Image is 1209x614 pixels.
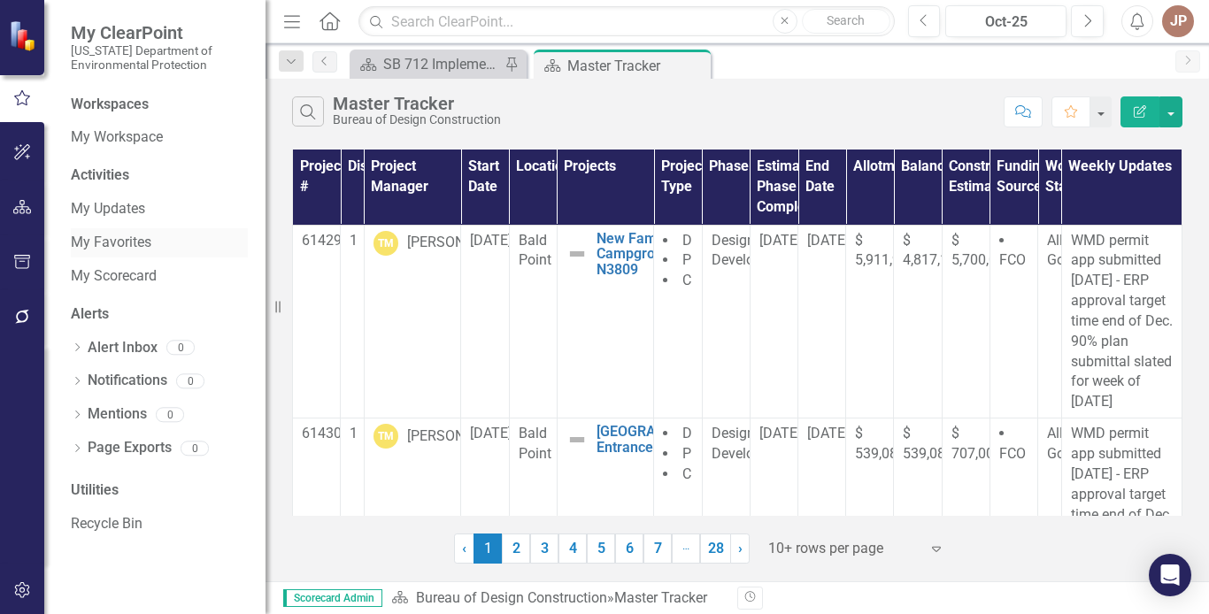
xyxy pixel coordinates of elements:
[1149,554,1191,596] div: Open Intercom Messenger
[807,425,849,441] span: [DATE]
[364,418,461,612] td: Double-Click to Edit
[383,53,500,75] div: SB 712 Implementation
[181,441,209,456] div: 0
[519,425,551,462] span: Bald Point
[9,20,40,51] img: ClearPoint Strategy
[71,165,248,186] div: Activities
[333,94,501,113] div: Master Tracker
[827,13,865,27] span: Search
[461,225,509,418] td: Double-Click to Edit
[71,266,248,287] a: My Scorecard
[1061,418,1182,612] td: Double-Click to Edit
[999,445,1026,462] span: FCO
[302,231,331,251] p: 61429C
[88,371,167,391] a: Notifications
[802,9,890,34] button: Search
[942,225,990,418] td: Double-Click to Edit
[1038,225,1062,418] td: Double-Click to Edit
[712,425,794,462] span: Design Development
[597,424,733,455] a: [GEOGRAPHIC_DATA] Entrance Area
[614,589,707,606] div: Master Tracker
[71,233,248,253] a: My Favorites
[682,445,691,462] span: P
[759,232,801,249] span: [DATE]
[354,53,500,75] a: SB 712 Implementation
[71,43,248,73] small: [US_STATE] Department of Environmental Protection
[846,418,894,612] td: Double-Click to Edit
[846,225,894,418] td: Double-Click to Edit
[1047,232,1065,269] span: All Go
[951,12,1060,33] div: Oct-25
[682,272,691,288] span: C
[333,113,501,127] div: Bureau of Design Construction
[682,425,692,441] span: D
[350,232,358,249] span: 1
[509,225,557,418] td: Double-Click to Edit
[557,225,654,418] td: Double-Click to Edit Right Click for Context Menu
[566,243,588,265] img: Not Defined
[373,424,398,449] div: TM
[474,533,502,564] span: 1
[88,404,147,425] a: Mentions
[293,225,341,418] td: Double-Click to Edit
[71,304,248,325] div: Alerts
[750,225,797,418] td: Double-Click to Edit
[176,373,204,388] div: 0
[643,533,672,564] a: 7
[1162,5,1194,37] button: JP
[470,425,512,441] span: [DATE]
[999,251,1026,268] span: FCO
[470,232,512,249] span: [DATE]
[416,589,607,606] a: Bureau of Design Construction
[750,418,797,612] td: Double-Click to Edit
[1038,418,1062,612] td: Double-Click to Edit
[990,225,1037,418] td: Double-Click to Edit
[71,199,248,219] a: My Updates
[903,425,973,462] span: $ 539,084.41
[587,533,615,564] a: 5
[350,425,358,441] span: 1
[71,480,248,501] div: Utilities
[358,6,894,37] input: Search ClearPoint...
[566,429,588,450] img: Not Defined
[519,232,551,269] span: Bald Point
[798,418,846,612] td: Double-Click to Edit
[461,418,509,612] td: Double-Click to Edit
[942,418,990,612] td: Double-Click to Edit
[1061,225,1182,418] td: Double-Click to Edit
[302,424,331,444] p: 61430C
[855,425,925,462] span: $ 539,084.41
[71,514,248,534] a: Recycle Bin
[738,540,743,556] span: ›
[682,232,692,249] span: D
[71,22,248,43] span: My ClearPoint
[391,588,724,609] div: »
[341,225,365,418] td: Double-Click to Edit
[557,418,654,612] td: Double-Click to Edit Right Click for Context Menu
[807,232,849,249] span: [DATE]
[1071,424,1173,606] p: WMD permit app submitted [DATE] - ERP approval target time end of Dec. 90% plan submittal slated ...
[407,233,513,253] div: [PERSON_NAME]
[558,533,587,564] a: 4
[1071,231,1173,413] p: WMD permit app submitted [DATE] - ERP approval target time end of Dec. 90% plan submittal slated ...
[615,533,643,564] a: 6
[903,232,983,269] span: $ 4,817,140.12
[700,533,731,564] a: 28
[702,225,750,418] td: Double-Click to Edit
[682,251,691,268] span: P
[373,231,398,256] div: TM
[166,341,195,356] div: 0
[341,418,365,612] td: Double-Click to Edit
[654,418,702,612] td: Double-Click to Edit
[283,589,382,607] span: Scorecard Admin
[509,418,557,612] td: Double-Click to Edit
[951,425,1021,462] span: $ 707,000.00
[798,225,846,418] td: Double-Click to Edit
[945,5,1067,37] button: Oct-25
[990,418,1037,612] td: Double-Click to Edit
[894,225,942,418] td: Double-Click to Edit
[407,426,513,447] div: [PERSON_NAME]
[88,338,158,358] a: Alert Inbox
[502,533,530,564] a: 2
